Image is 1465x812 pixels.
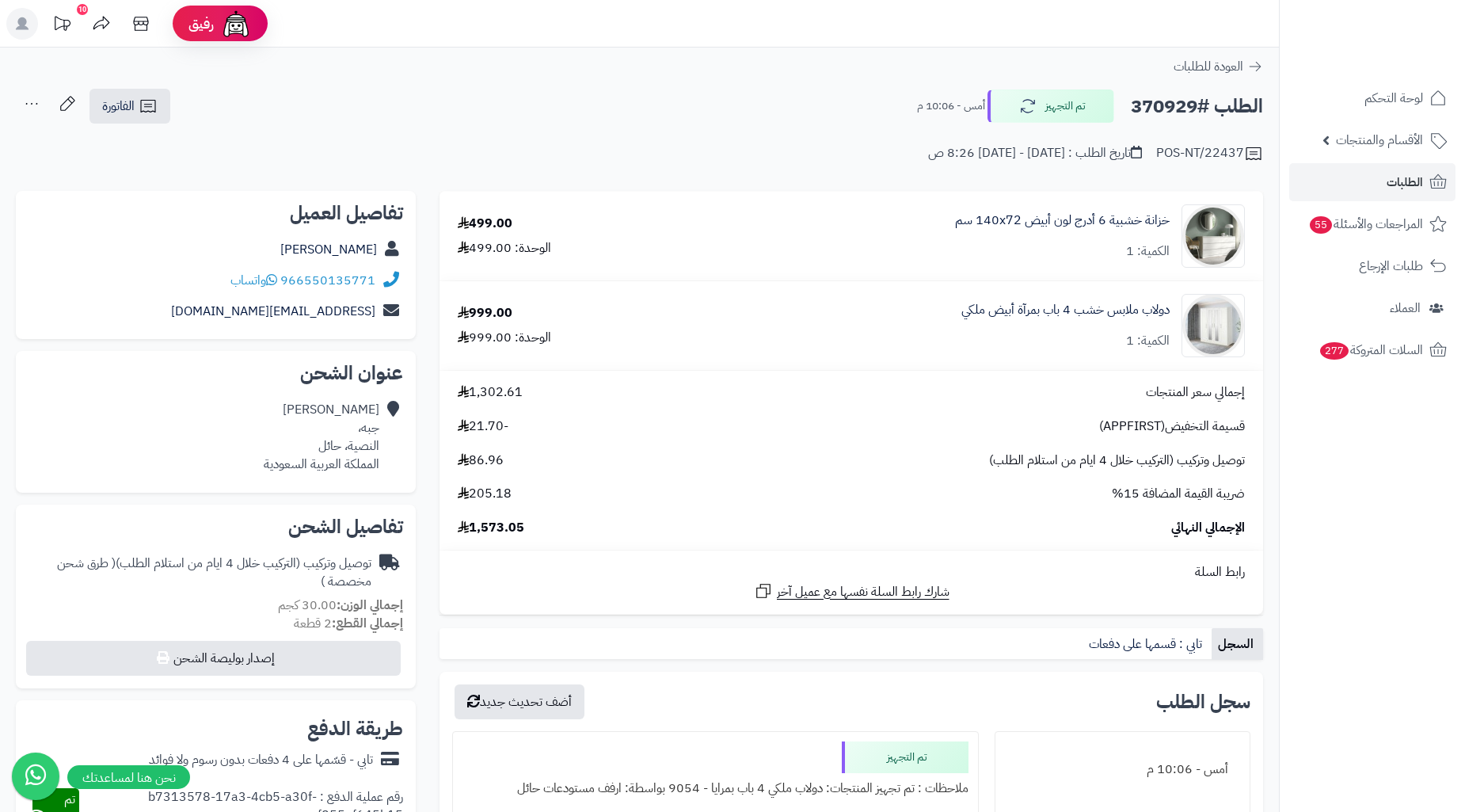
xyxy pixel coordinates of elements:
[1289,247,1455,285] a: طلبات الإرجاع
[446,563,1257,581] div: رابط السلة
[280,240,377,259] a: [PERSON_NAME]
[1099,417,1245,436] span: قسيمة التخفيض(APPFIRST)
[458,239,551,257] div: الوحدة: 499.00
[1357,40,1450,74] img: logo-2.png
[1146,383,1245,402] span: إجمالي سعر المنتجات
[1308,213,1423,235] span: المراجعات والأسئلة
[1387,171,1423,193] span: الطلبات
[149,751,373,769] div: تابي - قسّمها على 4 دفعات بدون رسوم ولا فوائد
[1156,144,1263,163] div: POS-NT/22437
[987,90,1114,123] button: تم التجهيز
[230,271,277,290] a: واتساب
[842,741,968,773] div: تم التجهيز
[332,614,403,633] strong: إجمالي القطع:
[1364,87,1423,109] span: لوحة التحكم
[458,485,512,503] span: 205.18
[917,98,985,114] small: أمس - 10:06 م
[1289,163,1455,201] a: الطلبات
[1174,57,1263,76] a: العودة للطلبات
[1126,242,1170,261] div: الكمية: 1
[29,517,403,536] h2: تفاصيل الشحن
[264,401,379,473] div: [PERSON_NAME] جبه، النصية، حائل المملكة العربية السعودية
[280,271,375,290] a: 966550135771
[961,301,1170,319] a: دولاب ملابس خشب 4 باب بمرآة أبيض ملكي
[1310,216,1332,234] span: 55
[458,304,512,322] div: 999.00
[754,581,949,601] a: شارك رابط السلة نفسها مع عميل آخر
[1182,204,1244,268] img: 1746709299-1702541934053-68567865785768-1000x1000-90x90.jpg
[1005,754,1240,785] div: أمس - 10:06 م
[1289,289,1455,327] a: العملاء
[188,14,214,33] span: رفيق
[171,302,375,321] a: [EMAIL_ADDRESS][DOMAIN_NAME]
[29,364,403,383] h2: عنوان الشحن
[42,8,82,44] a: تحديثات المنصة
[1289,79,1455,117] a: لوحة التحكم
[458,519,524,537] span: 1,573.05
[1359,255,1423,277] span: طلبات الإرجاع
[1126,332,1170,350] div: الكمية: 1
[1320,342,1349,360] span: 277
[1336,129,1423,151] span: الأقسام والمنتجات
[928,144,1142,162] div: تاريخ الطلب : [DATE] - [DATE] 8:26 ص
[1289,331,1455,369] a: السلات المتروكة277
[458,417,508,436] span: -21.70
[989,452,1245,470] span: توصيل وتركيب (التركيب خلال 4 ايام من استلام الطلب)
[1289,205,1455,243] a: المراجعات والأسئلة55
[1112,485,1245,503] span: ضريبة القيمة المضافة 15%
[337,596,403,615] strong: إجمالي الوزن:
[220,8,252,40] img: ai-face.png
[1083,628,1212,660] a: تابي : قسمها على دفعات
[102,97,135,116] span: الفاتورة
[458,452,504,470] span: 86.96
[1390,297,1421,319] span: العملاء
[1171,519,1245,537] span: الإجمالي النهائي
[1182,294,1244,357] img: 1733065084-1-90x90.jpg
[777,583,949,601] span: شارك رابط السلة نفسها مع عميل آخر
[458,383,523,402] span: 1,302.61
[1156,692,1250,711] h3: سجل الطلب
[307,719,403,738] h2: طريقة الدفع
[1318,339,1423,361] span: السلات المتروكة
[29,204,403,223] h2: تفاصيل العميل
[1212,628,1263,660] a: السجل
[57,554,371,591] span: ( طرق شحن مخصصة )
[462,773,968,804] div: ملاحظات : تم تجهيز المنتجات: دولاب ملكي 4 باب بمرايا - 9054 بواسطة: ارفف مستودعات حائل
[89,89,170,124] a: الفاتورة
[26,641,401,676] button: إصدار بوليصة الشحن
[29,555,371,591] div: توصيل وتركيب (التركيب خلال 4 ايام من استلام الطلب)
[77,4,88,15] div: 10
[278,596,403,615] small: 30.00 كجم
[458,329,551,347] div: الوحدة: 999.00
[455,684,584,719] button: أضف تحديث جديد
[294,614,403,633] small: 2 قطعة
[458,215,512,233] div: 499.00
[1174,57,1243,76] span: العودة للطلبات
[955,212,1170,230] a: خزانة خشبية 6 أدرج لون أبيض 140x72 سم
[1131,90,1263,123] h2: الطلب #370929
